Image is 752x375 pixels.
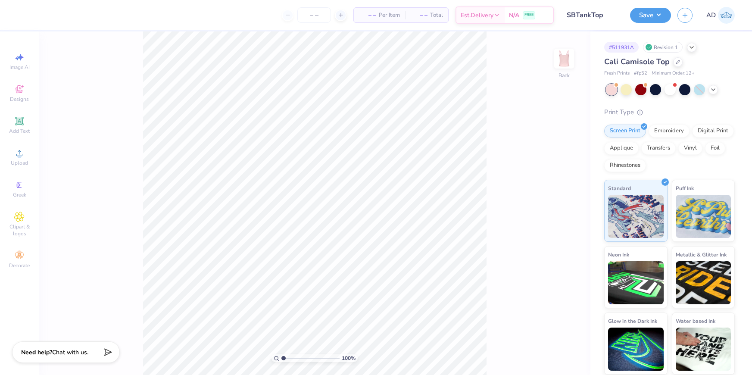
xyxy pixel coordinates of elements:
[604,70,630,77] span: Fresh Prints
[410,11,427,20] span: – –
[678,142,702,155] div: Vinyl
[604,159,646,172] div: Rhinestones
[13,191,26,198] span: Greek
[4,223,34,237] span: Clipart & logos
[21,348,52,356] strong: Need help?
[630,8,671,23] button: Save
[604,125,646,137] div: Screen Print
[676,261,731,304] img: Metallic & Glitter Ink
[705,142,725,155] div: Foil
[604,56,670,67] span: Cali Camisole Top
[560,6,624,24] input: Untitled Design
[11,159,28,166] span: Upload
[559,72,570,79] div: Back
[359,11,376,20] span: – –
[608,184,631,193] span: Standard
[555,50,573,67] img: Back
[676,184,694,193] span: Puff Ink
[604,107,735,117] div: Print Type
[509,11,519,20] span: N/A
[9,64,30,71] span: Image AI
[676,195,731,238] img: Puff Ink
[608,316,657,325] span: Glow in the Dark Ink
[634,70,647,77] span: # fp52
[676,250,727,259] span: Metallic & Glitter Ink
[718,7,735,24] img: Aldro Dalugdog
[9,128,30,134] span: Add Text
[608,328,664,371] img: Glow in the Dark Ink
[430,11,443,20] span: Total
[676,328,731,371] img: Water based Ink
[608,261,664,304] img: Neon Ink
[379,11,400,20] span: Per Item
[706,7,735,24] a: AD
[649,125,690,137] div: Embroidery
[608,195,664,238] img: Standard
[297,7,331,23] input: – –
[706,10,716,20] span: AD
[604,42,639,53] div: # 511931A
[342,354,356,362] span: 100 %
[643,42,683,53] div: Revision 1
[524,12,534,18] span: FREE
[652,70,695,77] span: Minimum Order: 12 +
[676,316,715,325] span: Water based Ink
[10,96,29,103] span: Designs
[692,125,734,137] div: Digital Print
[9,262,30,269] span: Decorate
[608,250,629,259] span: Neon Ink
[52,348,88,356] span: Chat with us.
[461,11,493,20] span: Est. Delivery
[604,142,639,155] div: Applique
[641,142,676,155] div: Transfers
